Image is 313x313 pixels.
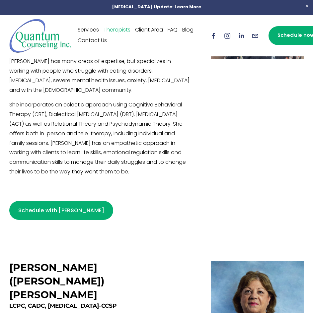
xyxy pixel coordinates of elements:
a: Contact Us [78,36,107,46]
img: Quantum Counseling Inc. | Change starts here. [9,18,71,53]
h3: [PERSON_NAME] ([PERSON_NAME]) [PERSON_NAME] [9,261,107,300]
a: Services [78,25,99,36]
a: LinkedIn [238,32,245,39]
h4: LCPC, CADC, [MEDICAL_DATA]-CCSP [9,302,190,310]
a: Instagram [224,32,231,39]
p: [PERSON_NAME] has many areas of expertise, but specializes in working with people who struggle wi... [9,57,190,95]
a: Blog [182,25,194,36]
a: info@quantumcounselinginc.com [252,32,259,39]
p: She incorporates an eclectic approach using Cognitive Behavioral Therapy (CBT), Dialectical [MEDI... [9,100,190,177]
a: Client Area [135,25,163,36]
a: Therapists [104,25,130,36]
a: Facebook [210,32,217,39]
a: FAQ [168,25,178,36]
a: Schedule with [PERSON_NAME] [9,201,113,220]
